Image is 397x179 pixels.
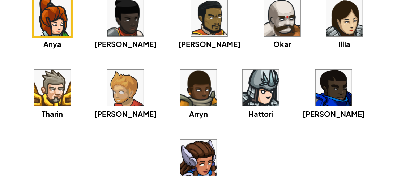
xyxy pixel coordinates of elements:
[43,39,61,48] span: Anya
[274,39,291,48] span: Okar
[94,109,157,118] span: [PERSON_NAME]
[107,70,144,106] img: portrait.png
[339,39,351,48] span: Illia
[248,109,273,118] span: Hattori
[178,39,240,48] span: [PERSON_NAME]
[303,109,365,118] span: [PERSON_NAME]
[42,109,63,118] span: Tharin
[94,39,157,48] span: [PERSON_NAME]
[34,70,71,106] img: portrait.png
[180,140,217,176] img: portrait.png
[243,70,279,106] img: portrait.png
[316,70,352,106] img: portrait.png
[189,109,208,118] span: Arryn
[180,70,217,106] img: portrait.png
